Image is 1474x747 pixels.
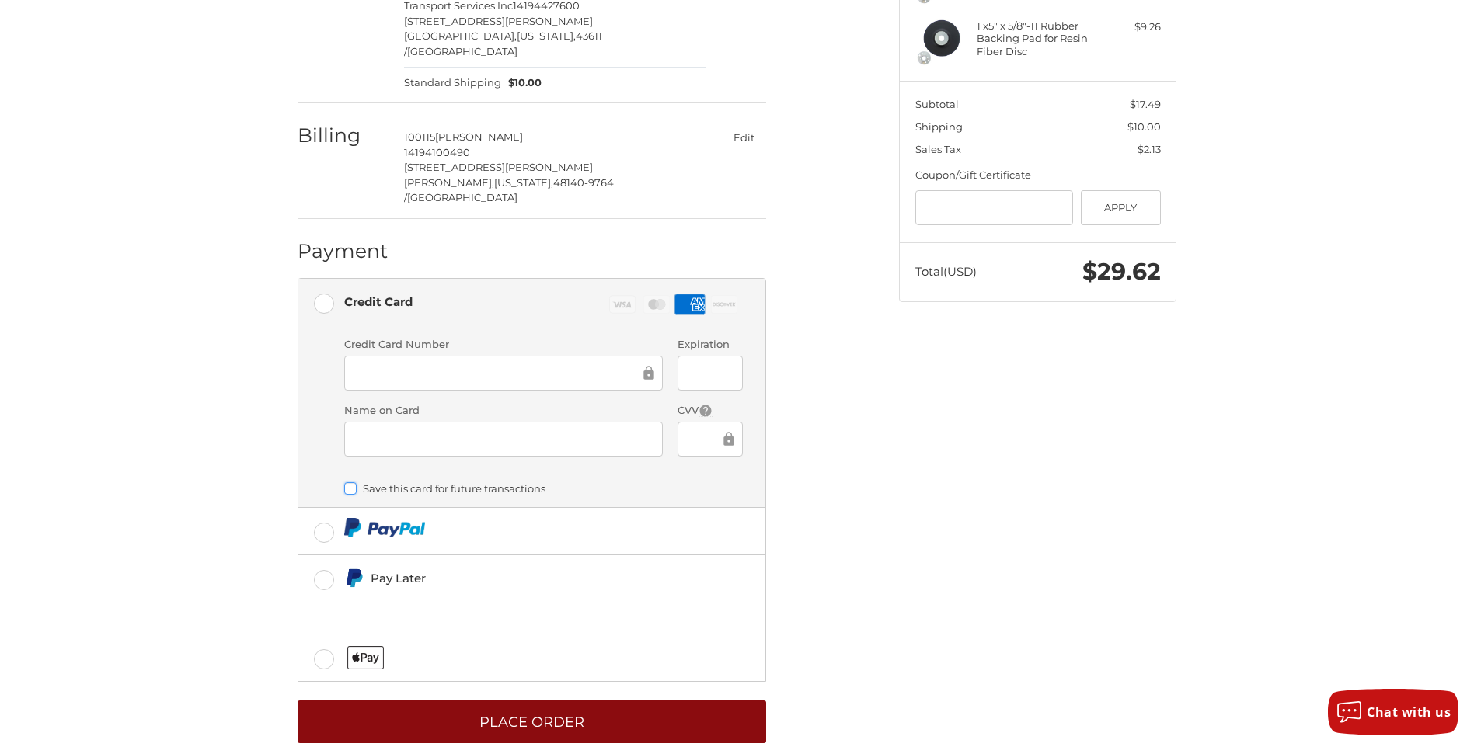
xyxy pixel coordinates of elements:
label: Credit Card Number [344,337,663,353]
label: Expiration [678,337,742,353]
input: Gift Certificate or Coupon Code [915,190,1074,225]
h4: 1 x 5" x 5/8"-11 Rubber Backing Pad for Resin Fiber Disc [977,19,1096,57]
span: Standard Shipping [404,75,501,91]
span: $29.62 [1082,257,1161,286]
span: Shipping [915,120,963,133]
span: [PERSON_NAME], [404,176,494,189]
label: Name on Card [344,403,663,419]
button: Chat with us [1328,689,1458,735]
span: [STREET_ADDRESS][PERSON_NAME] [404,161,593,173]
span: $10.00 [1127,120,1161,133]
span: $10.00 [501,75,542,91]
span: [US_STATE], [517,30,576,42]
img: PayPal icon [344,518,426,537]
button: Place Order [298,700,766,743]
div: Credit Card [344,289,413,314]
span: [PERSON_NAME] [435,130,523,143]
span: $2.13 [1138,143,1161,155]
span: [GEOGRAPHIC_DATA] [407,191,517,203]
h2: Payment [298,239,389,263]
div: Pay Later [371,565,659,591]
label: Save this card for future transactions [344,482,743,495]
iframe: Secure Credit Card Frame - Expiration Date [688,364,731,382]
button: Edit [721,126,766,148]
span: Total (USD) [915,264,977,279]
span: [US_STATE], [494,176,553,189]
iframe: Secure Credit Card Frame - Credit Card Number [355,364,640,382]
span: [GEOGRAPHIC_DATA], [404,30,517,42]
iframe: Secure Credit Card Frame - Cardholder Name [355,430,652,448]
span: $17.49 [1130,98,1161,110]
span: Subtotal [915,98,959,110]
span: 100115 [404,130,435,143]
span: Sales Tax [915,143,961,155]
iframe: Secure Credit Card Frame - CVV [688,430,720,448]
label: CVV [678,403,742,419]
span: [GEOGRAPHIC_DATA] [407,45,517,57]
div: Coupon/Gift Certificate [915,168,1161,183]
iframe: PayPal Message 1 [344,591,660,615]
span: Chat with us [1367,704,1451,721]
button: Apply [1081,190,1161,225]
img: Pay Later icon [344,568,364,588]
span: 14194100490 [404,146,470,158]
span: 43611 / [404,30,602,57]
div: $9.26 [1099,19,1161,35]
span: [STREET_ADDRESS][PERSON_NAME] [404,15,593,27]
h2: Billing [298,123,389,148]
img: Applepay icon [347,646,384,669]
